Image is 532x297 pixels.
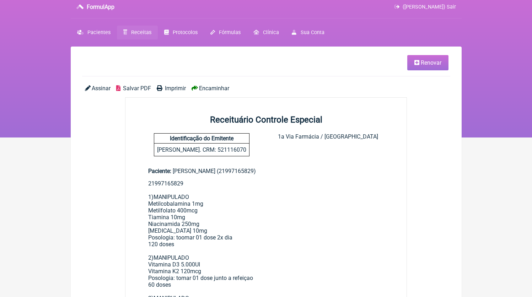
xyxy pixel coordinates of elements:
div: 1a Via Farmácia / [GEOGRAPHIC_DATA] [278,133,378,156]
a: ([PERSON_NAME]) Sair [394,4,456,10]
a: Assinar [85,85,111,92]
a: Salvar PDF [116,85,151,92]
span: ([PERSON_NAME]) Sair [403,4,456,10]
h4: Identificação do Emitente [154,134,249,144]
span: Imprimir [165,85,186,92]
a: Encaminhar [192,85,229,92]
a: Receitas [117,26,158,39]
a: Imprimir [157,85,186,92]
a: Sua Conta [285,26,331,39]
span: Clínica [263,29,279,36]
span: Renovar [421,59,441,66]
span: Receitas [131,29,151,36]
a: Clínica [247,26,285,39]
span: Paciente: [148,168,171,174]
div: [PERSON_NAME] (21997165829) [148,168,384,174]
h3: FormulApp [87,4,114,10]
a: Pacientes [71,26,117,39]
span: Protocolos [173,29,198,36]
span: Fórmulas [219,29,241,36]
a: Protocolos [158,26,204,39]
p: [PERSON_NAME]. CRM: 521116070 [154,144,249,156]
a: Fórmulas [204,26,247,39]
a: Renovar [407,55,448,70]
span: Encaminhar [199,85,229,92]
h2: Receituário Controle Especial [125,115,407,125]
span: Pacientes [87,29,111,36]
span: Assinar [92,85,111,92]
span: Salvar PDF [123,85,151,92]
span: Sua Conta [301,29,324,36]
